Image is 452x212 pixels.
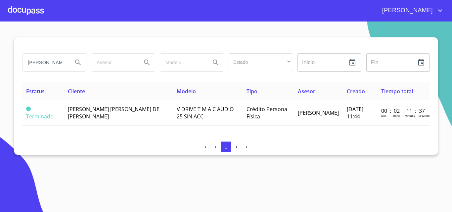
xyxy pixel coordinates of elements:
[381,114,386,117] p: Dias
[419,114,431,117] p: Segundos
[68,106,159,120] span: [PERSON_NAME] [PERSON_NAME] DE [PERSON_NAME]
[393,114,400,117] p: Horas
[298,109,339,116] span: [PERSON_NAME]
[177,106,234,120] span: V DRIVE T M A C AUDIO 25 SIN ACC
[225,145,227,149] span: 1
[26,113,54,120] span: Terminado
[381,88,413,95] span: Tiempo total
[139,55,155,70] button: Search
[26,88,45,95] span: Estatus
[70,55,86,70] button: Search
[377,5,444,16] button: account of current user
[221,142,231,152] button: 1
[377,5,436,16] span: [PERSON_NAME]
[347,106,363,120] span: [DATE] 11:44
[177,88,196,95] span: Modelo
[247,106,287,120] span: Crédito Persona Física
[298,88,315,95] span: Asesor
[405,114,415,117] p: Minutos
[208,55,224,70] button: Search
[347,88,365,95] span: Creado
[26,106,31,111] span: Terminado
[23,54,68,71] input: search
[160,54,205,71] input: search
[247,88,257,95] span: Tipo
[229,53,292,71] div: ​
[91,54,136,71] input: search
[381,107,426,114] p: 00 : 02 : 11 : 37
[68,88,85,95] span: Cliente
